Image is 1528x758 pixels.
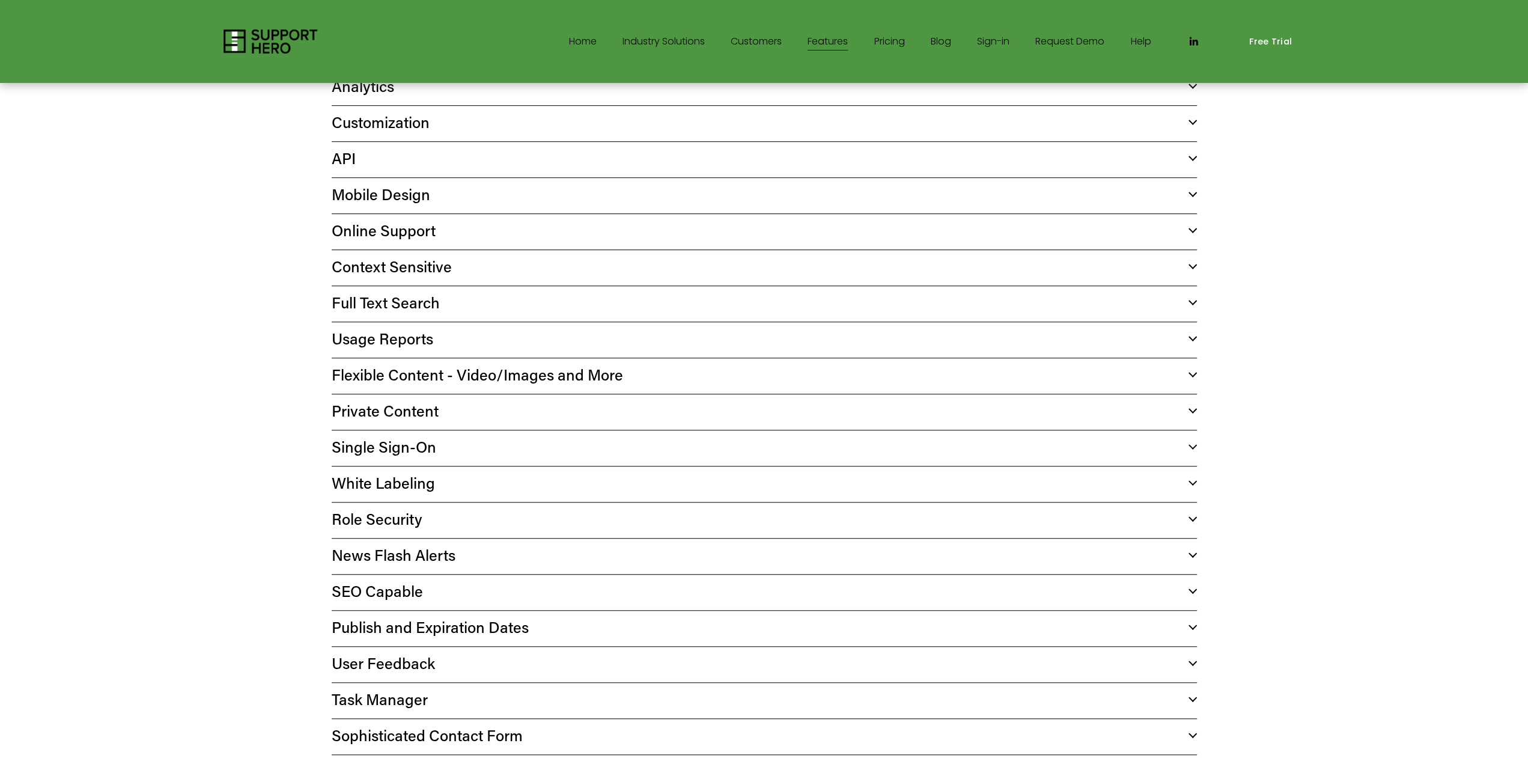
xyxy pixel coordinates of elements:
a: Customers [731,32,782,51]
button: Full Text Search [332,286,1197,322]
button: User Feedback [332,647,1197,682]
img: Support Hero [224,29,318,53]
button: White Labeling [332,466,1197,502]
button: Single Sign-On [332,430,1197,466]
span: Flexible Content - Video/Images and More [332,364,1189,385]
a: LinkedIn [1187,35,1199,47]
span: Customization [332,112,1189,132]
span: White Labeling [332,472,1189,493]
span: Analytics [332,76,1189,96]
button: Analytics [332,70,1197,105]
button: Role Security [332,503,1197,538]
a: Help [1130,32,1151,51]
span: News Flash Alerts [332,545,1189,565]
button: Flexible Content - Video/Images and More [332,358,1197,394]
a: Pricing [874,32,904,51]
button: Context Sensitive [332,250,1197,286]
a: folder dropdown [622,32,705,51]
span: Usage Reports [332,328,1189,349]
span: Private Content [332,400,1189,421]
span: Full Text Search [332,292,1189,313]
span: Mobile Design [332,184,1189,204]
button: Sophisticated Contact Form [332,719,1197,754]
a: Home [569,32,597,51]
span: SEO Capable [332,581,1189,601]
span: Task Manager [332,689,1189,709]
a: Request Demo [1035,32,1104,51]
button: SEO Capable [332,575,1197,610]
span: Industry Solutions [622,33,705,50]
a: Blog [931,32,951,51]
span: Role Security [332,509,1189,529]
span: Context Sensitive [332,256,1189,277]
button: API [332,142,1197,177]
button: Usage Reports [332,322,1197,358]
button: Private Content [332,394,1197,430]
button: Task Manager [332,683,1197,718]
button: Online Support [332,214,1197,249]
a: Sign-in [977,32,1009,51]
span: Publish and Expiration Dates [332,617,1189,637]
button: Publish and Expiration Dates [332,611,1197,646]
span: Online Support [332,220,1189,240]
button: Mobile Design [332,178,1197,213]
button: Customization [332,106,1197,141]
span: API [332,148,1189,168]
span: Sophisticated Contact Form [332,725,1189,745]
a: Free Trial [1236,28,1304,56]
span: Single Sign-On [332,436,1189,457]
button: News Flash Alerts [332,539,1197,574]
span: User Feedback [332,653,1189,673]
a: Features [808,32,848,51]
